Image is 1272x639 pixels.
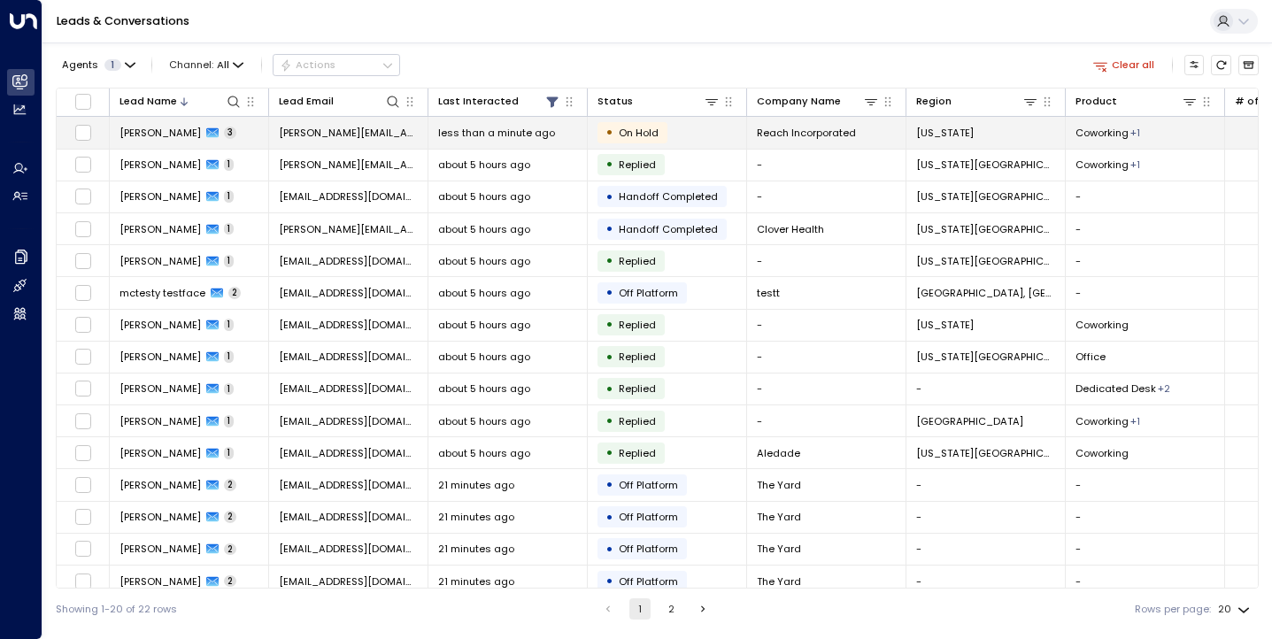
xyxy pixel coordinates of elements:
[1075,414,1129,428] span: Coworking
[1135,602,1211,617] label: Rows per page:
[279,189,418,204] span: shirirb@gmail.com
[1066,245,1225,276] td: -
[629,598,651,620] button: page 1
[916,158,1055,172] span: New York City
[279,254,418,268] span: michaelawallach@yahoo.com
[1218,598,1253,620] div: 20
[438,222,530,236] span: about 5 hours ago
[119,350,201,364] span: Mark Rand
[119,381,201,396] span: Marina Momal
[279,510,418,524] span: hello@theyard.com
[916,318,974,332] span: Washington
[438,318,530,332] span: about 5 hours ago
[757,574,801,589] span: The Yard
[747,310,906,341] td: -
[757,510,801,524] span: The Yard
[605,409,613,433] div: •
[279,414,418,428] span: lcnabo@yahoo.com
[74,476,92,494] span: Toggle select row
[597,93,633,110] div: Status
[119,158,201,172] span: Sophia MacMaster
[119,446,201,460] span: Kaisha Johnson
[619,158,656,172] span: Replied
[224,127,236,139] span: 3
[273,54,400,75] button: Actions
[1066,181,1225,212] td: -
[757,93,879,110] div: Company Name
[74,540,92,558] span: Toggle select row
[224,223,234,235] span: 1
[1066,566,1225,597] td: -
[224,350,234,363] span: 1
[228,287,241,299] span: 2
[1066,469,1225,500] td: -
[438,286,530,300] span: about 5 hours ago
[279,381,418,396] span: marina@tryriot.com
[74,444,92,462] span: Toggle select row
[1130,158,1140,172] div: Office
[605,152,613,176] div: •
[164,55,250,74] button: Channel:All
[119,126,201,140] span: Stephanie Wolfe
[619,478,678,492] span: Off Platform
[279,158,418,172] span: sophia@checkhq.com
[438,510,514,524] span: 21 minutes ago
[74,508,92,526] span: Toggle select row
[619,126,659,140] span: On Hold
[619,254,656,268] span: Replied
[224,190,234,203] span: 1
[74,156,92,173] span: Toggle select row
[747,373,906,404] td: -
[1211,55,1231,75] span: Refresh
[605,217,613,241] div: •
[619,446,656,460] span: Replied
[619,510,678,524] span: Off Platform
[1066,502,1225,533] td: -
[104,59,121,71] span: 1
[56,55,140,74] button: Agents1
[119,254,201,268] span: michael wallach
[224,447,234,459] span: 1
[279,318,418,332] span: mattcutler@yahoo.com
[619,286,678,300] span: Off Platform
[438,254,530,268] span: about 5 hours ago
[906,534,1066,565] td: -
[438,93,519,110] div: Last Interacted
[1075,126,1129,140] span: Coworking
[747,342,906,373] td: -
[438,574,514,589] span: 21 minutes ago
[605,377,613,401] div: •
[1130,126,1140,140] div: Office
[1087,55,1160,74] button: Clear all
[1238,55,1259,75] button: Archived Leads
[56,602,177,617] div: Showing 1-20 of 22 rows
[916,414,1023,428] span: Brooklyn
[279,350,418,364] span: mjrandphd@aol.com
[906,373,1066,404] td: -
[1184,55,1205,75] button: Customize
[605,120,613,144] div: •
[757,478,801,492] span: The Yard
[605,249,613,273] div: •
[757,93,841,110] div: Company Name
[916,446,1055,460] span: New York City
[74,316,92,334] span: Toggle select row
[1066,213,1225,244] td: -
[916,222,1055,236] span: New York City
[119,574,201,589] span: John Doe
[279,478,418,492] span: hello@theyard.com
[74,220,92,238] span: Toggle select row
[280,58,335,71] div: Actions
[74,573,92,590] span: Toggle select row
[747,245,906,276] td: -
[224,158,234,171] span: 1
[597,93,720,110] div: Status
[74,124,92,142] span: Toggle select row
[224,543,236,556] span: 2
[619,414,656,428] span: Replied
[619,542,678,556] span: Off Platform
[224,415,234,427] span: 1
[438,126,555,140] span: less than a minute ago
[916,286,1055,300] span: Brooklyn, NY
[1066,534,1225,565] td: -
